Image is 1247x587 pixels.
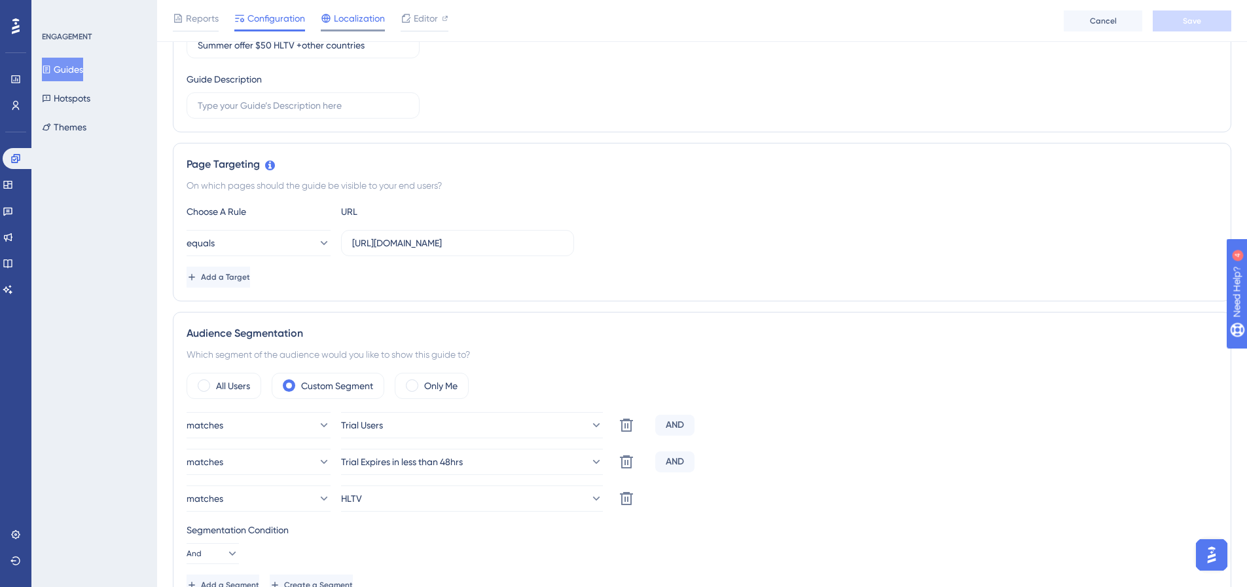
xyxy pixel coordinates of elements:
span: Add a Target [201,272,250,282]
input: Type your Guide’s Name here [198,38,408,52]
div: Segmentation Condition [187,522,1218,538]
button: Hotspots [42,86,90,110]
button: Trial Users [341,412,603,438]
div: Audience Segmentation [187,326,1218,341]
span: equals [187,235,215,251]
div: Which segment of the audience would you like to show this guide to? [187,347,1218,362]
span: matches [187,491,223,506]
button: And [187,543,239,564]
div: URL [341,204,485,219]
div: AND [655,451,695,472]
div: Choose A Rule [187,204,331,219]
label: All Users [216,378,250,394]
button: Guides [42,58,83,81]
label: Only Me [424,378,458,394]
span: Need Help? [31,3,82,19]
span: Reports [186,10,219,26]
button: HLTV [341,485,603,512]
span: Editor [414,10,438,26]
button: Add a Target [187,267,250,288]
input: Type your Guide’s Description here [198,98,408,113]
iframe: UserGuiding AI Assistant Launcher [1192,535,1231,575]
span: Trial Users [341,417,383,433]
button: matches [187,485,331,512]
span: matches [187,417,223,433]
button: matches [187,412,331,438]
span: HLTV [341,491,362,506]
button: Themes [42,115,86,139]
div: On which pages should the guide be visible to your end users? [187,178,1218,193]
div: AND [655,415,695,436]
span: matches [187,454,223,470]
button: equals [187,230,331,256]
div: 4 [91,7,95,17]
span: Save [1183,16,1201,26]
label: Custom Segment [301,378,373,394]
span: Localization [334,10,385,26]
span: Trial Expires in less than 48hrs [341,454,463,470]
div: ENGAGEMENT [42,31,92,42]
div: Page Targeting [187,157,1218,172]
button: Trial Expires in less than 48hrs [341,449,603,475]
span: Configuration [247,10,305,26]
button: Save [1153,10,1231,31]
span: And [187,548,202,559]
button: Cancel [1064,10,1142,31]
input: yourwebsite.com/path [352,236,563,250]
span: Cancel [1090,16,1117,26]
button: matches [187,449,331,475]
div: Guide Description [187,71,262,87]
